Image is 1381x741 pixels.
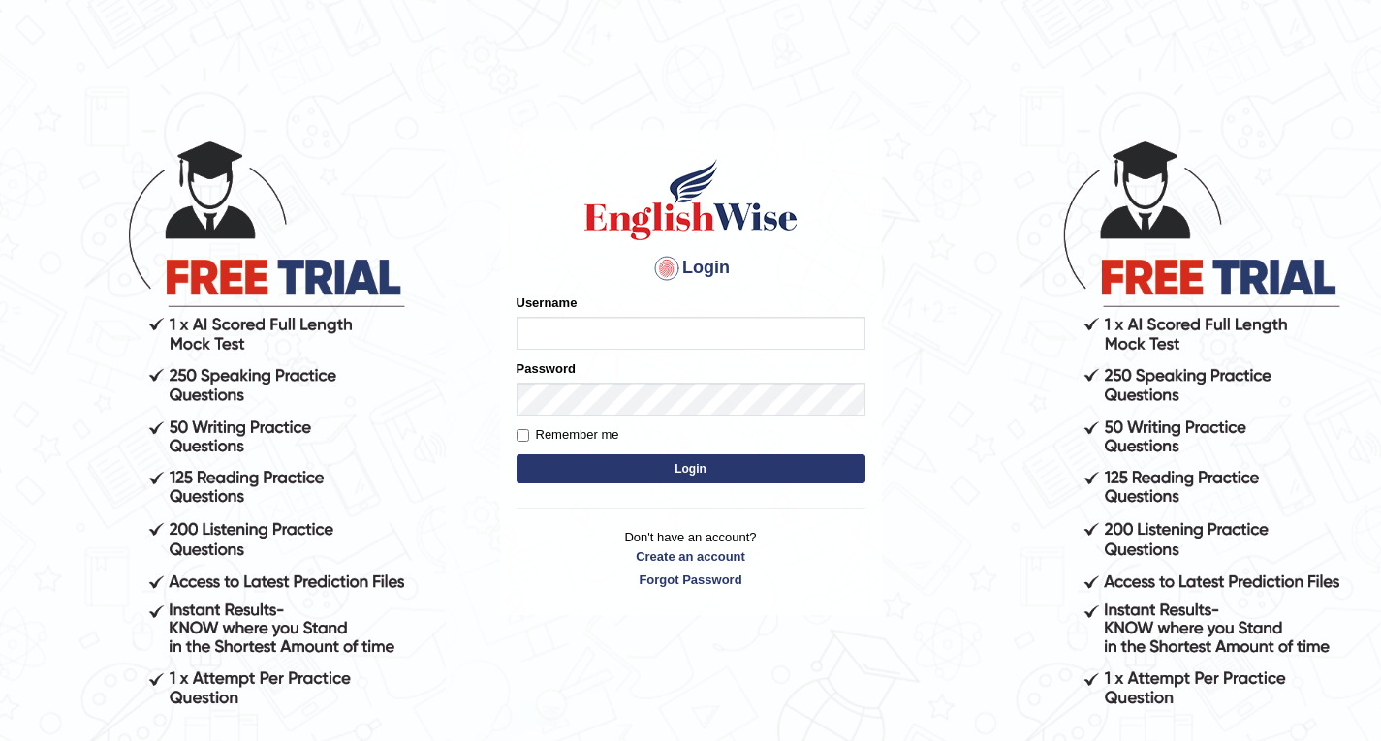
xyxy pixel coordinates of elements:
[517,293,578,312] label: Username
[517,454,865,483] button: Login
[517,425,619,445] label: Remember me
[517,528,865,588] p: Don't have an account?
[581,156,801,243] img: Logo of English Wise sign in for intelligent practice with AI
[517,547,865,566] a: Create an account
[517,429,529,442] input: Remember me
[517,571,865,589] a: Forgot Password
[517,253,865,284] h4: Login
[517,359,576,378] label: Password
